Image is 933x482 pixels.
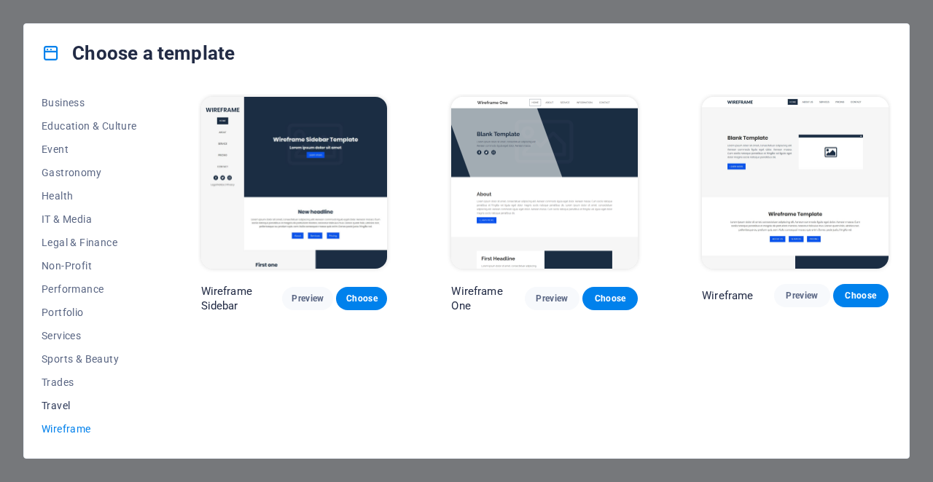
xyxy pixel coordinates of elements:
[42,400,137,411] span: Travel
[42,190,137,202] span: Health
[42,97,137,108] span: Business
[348,293,375,304] span: Choose
[774,284,829,307] button: Preview
[282,287,333,310] button: Preview
[42,353,137,365] span: Sports & Beauty
[42,42,235,65] h4: Choose a template
[536,293,569,304] span: Preview
[702,97,889,269] img: Wireframe
[42,417,137,440] button: Wireframe
[42,301,137,324] button: Portfolio
[451,97,638,269] img: Wireframe One
[42,114,137,138] button: Education & Culture
[42,423,137,435] span: Wireframe
[42,371,137,394] button: Trades
[42,307,137,318] span: Portfolio
[201,284,283,313] p: Wireframe Sidebar
[42,283,137,295] span: Performance
[42,91,137,114] button: Business
[42,167,137,178] span: Gastronomy
[786,290,818,301] span: Preview
[833,284,889,307] button: Choose
[42,213,137,225] span: IT & Media
[42,184,137,208] button: Health
[42,237,137,248] span: Legal & Finance
[525,287,580,310] button: Preview
[845,290,877,301] span: Choose
[42,330,137,341] span: Services
[336,287,387,310] button: Choose
[42,260,137,272] span: Non-Profit
[42,143,137,155] span: Event
[702,288,753,303] p: Wireframe
[42,254,137,277] button: Non-Profit
[42,138,137,161] button: Event
[42,120,137,132] span: Education & Culture
[42,277,137,301] button: Performance
[42,208,137,231] button: IT & Media
[582,287,638,310] button: Choose
[42,376,137,388] span: Trades
[294,293,321,304] span: Preview
[42,231,137,254] button: Legal & Finance
[451,284,524,313] p: Wireframe One
[42,161,137,184] button: Gastronomy
[201,97,388,269] img: Wireframe Sidebar
[594,293,626,304] span: Choose
[42,394,137,417] button: Travel
[42,324,137,347] button: Services
[42,347,137,371] button: Sports & Beauty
